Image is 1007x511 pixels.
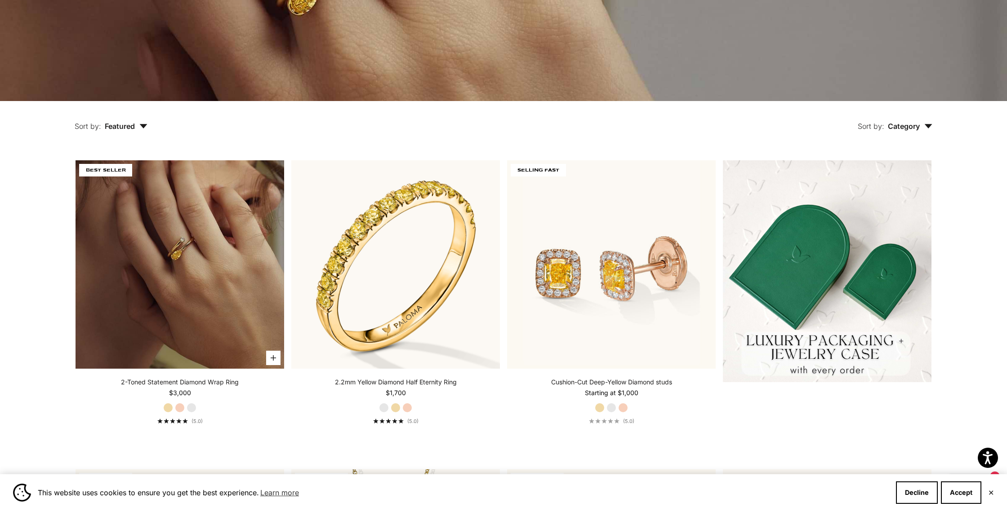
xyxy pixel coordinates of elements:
button: Accept [941,481,981,504]
sale-price: $3,000 [169,388,191,397]
img: #YellowGold [291,160,500,369]
a: 5.0 out of 5.0 stars(5.0) [373,418,419,424]
a: 2.2mm Yellow Diamond Half Eternity Ring [335,378,457,387]
div: 5.0 out of 5.0 stars [157,418,188,423]
span: Category [888,122,932,131]
span: (5.0) [192,418,203,424]
a: 2-Toned Statement Diamond Wrap Ring [121,378,239,387]
div: 5.0 out of 5.0 stars [373,418,404,423]
span: Sort by: [858,122,884,131]
span: (5.0) [407,418,419,424]
span: BEST SELLER [79,164,132,176]
span: Sort by: [75,122,101,131]
span: (5.0) [623,418,634,424]
a: 5.0 out of 5.0 stars(5.0) [589,418,634,424]
a: 5.0 out of 5.0 stars(5.0) [157,418,203,424]
img: #RoseGold [507,160,716,369]
span: SELLING FAST [511,164,566,176]
sale-price: Starting at $1,000 [585,388,638,397]
div: 5.0 out of 5.0 stars [589,418,619,423]
a: Cushion-Cut Deep-Yellow Diamond studs [551,378,672,387]
span: Featured [105,122,147,131]
sale-price: $1,700 [386,388,406,397]
button: Sort by: Category [837,101,953,139]
button: Close [988,490,994,495]
img: Cookie banner [13,484,31,502]
span: BEST SELLER [295,473,348,485]
span: BEST SELLER [79,473,132,485]
a: Learn more [259,486,300,499]
span: This website uses cookies to ensure you get the best experience. [38,486,889,499]
button: Decline [896,481,938,504]
img: #YellowGold #WhiteGold #RoseGold [76,160,284,369]
button: Sort by: Featured [54,101,168,139]
span: BEST SELLER [511,473,564,485]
